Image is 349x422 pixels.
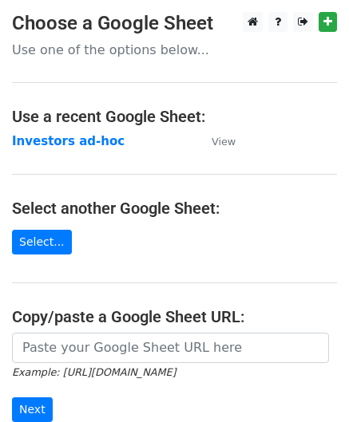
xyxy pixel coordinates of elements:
a: Select... [12,230,72,254]
h4: Copy/paste a Google Sheet URL: [12,307,337,326]
h4: Use a recent Google Sheet: [12,107,337,126]
input: Next [12,397,53,422]
p: Use one of the options below... [12,41,337,58]
a: View [196,134,236,148]
input: Paste your Google Sheet URL here [12,333,329,363]
h3: Choose a Google Sheet [12,12,337,35]
h4: Select another Google Sheet: [12,199,337,218]
small: View [212,136,236,148]
a: Investors ad-hoc [12,134,125,148]
small: Example: [URL][DOMAIN_NAME] [12,366,176,378]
